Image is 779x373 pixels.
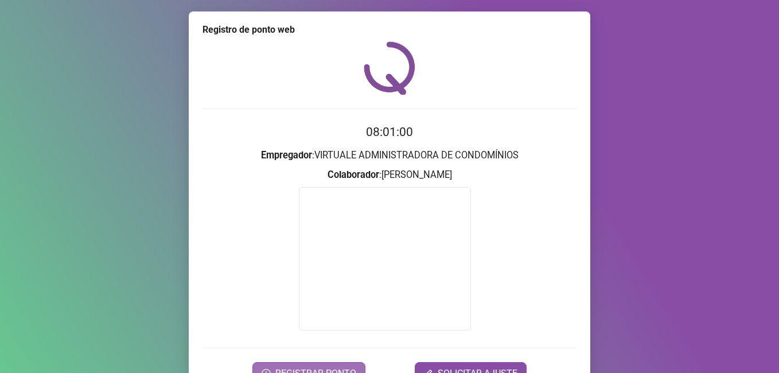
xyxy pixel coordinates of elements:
[202,148,577,163] h3: : VIRTUALE ADMINISTRADORA DE CONDOMÍNIOS
[364,41,415,95] img: QRPoint
[261,150,312,161] strong: Empregador
[202,168,577,182] h3: : [PERSON_NAME]
[366,125,413,139] time: 08:01:00
[328,169,379,180] strong: Colaborador
[202,23,577,37] div: Registro de ponto web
